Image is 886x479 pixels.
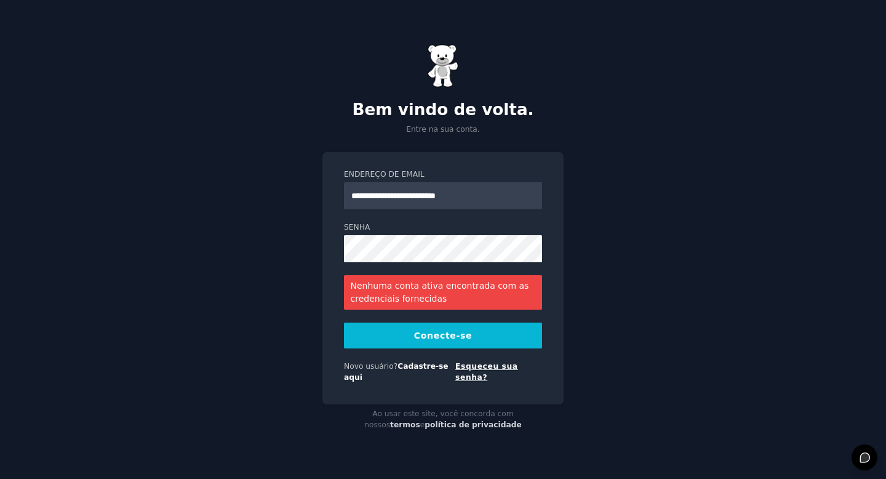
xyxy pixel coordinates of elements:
font: Bem vindo de volta. [352,100,533,119]
font: Conecte-se [414,331,472,340]
font: Entre na sua conta. [406,125,479,134]
font: Endereço de email [344,170,425,179]
button: Conecte-se [344,323,542,348]
font: e [420,421,425,429]
font: Novo usuário? [344,362,397,371]
font: Senha [344,223,370,231]
font: Ao usar este site, você concorda com nossos [364,409,514,429]
font: Nenhuma conta ativa encontrada com as credenciais fornecidas [351,281,529,304]
img: Ursinho de goma [428,44,458,87]
a: política de privacidade [425,421,522,429]
a: Esqueceu sua senha? [455,362,518,382]
a: Cadastre-se aqui [344,362,449,382]
a: termos [390,421,420,429]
